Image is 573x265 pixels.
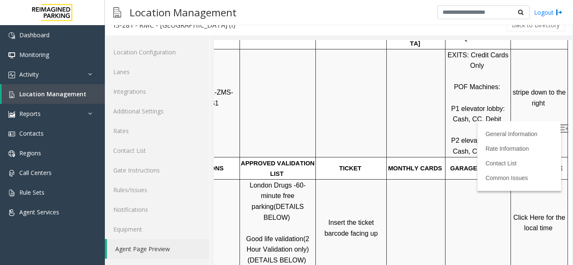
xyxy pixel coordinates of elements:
a: Rates [105,121,209,141]
span: Contacts [19,129,44,137]
span: TICKET [125,125,148,131]
span: Monitoring [19,51,49,59]
span: Location Management [19,90,86,98]
span: Activity [19,70,39,78]
a: Integrations [105,82,209,101]
span: Regions [19,149,41,157]
img: 'icon' [8,190,15,196]
img: logout [556,8,563,17]
img: 'icon' [8,131,15,137]
span: Rule Sets [19,188,44,196]
span: P1 elevator lobby: Cash, CC, Debit [237,65,293,83]
a: Location Configuration [105,42,209,62]
span: GARAGE LAYOUT [236,125,290,131]
span: (DETAILS BELOW) [49,163,92,181]
a: General Information [271,90,323,97]
span: stripe down to the right [299,49,354,67]
span: P2 elevator lobby: Cash, CC, Debit [237,97,293,115]
a: Notifications [105,200,209,219]
img: pageIcon [113,2,121,23]
span: Agent Services [19,208,59,216]
img: 'icon' [8,209,15,216]
span: EXITS: Credit Cards Only [234,11,296,29]
a: Logout [534,8,563,17]
a: Rules/Issues [105,180,209,200]
img: 'icon' [8,111,15,118]
span: Reports [19,110,41,118]
div: I3-281 - RMC - [GEOGRAPHIC_DATA] (I) [114,20,235,31]
a: Equipment [105,219,209,239]
span: London Drugs - [36,142,82,149]
a: Gate Instructions [105,160,209,180]
a: Contact List [271,120,302,126]
img: 'icon' [8,52,15,59]
button: Back to Directory [506,19,565,31]
a: Contact List [105,141,209,160]
img: 'icon' [8,32,15,39]
span: (DETAILS BELOW) [34,216,92,224]
img: 'icon' [8,150,15,157]
a: Common Issues [271,134,314,141]
a: Rate Information [271,105,315,112]
span: APPROVED VALIDATION LIST [27,120,102,137]
h3: Location Management [125,2,241,23]
span: Good life validation [32,195,89,202]
span: POF Machines: [240,43,286,50]
span: 60-minute free parking [38,142,92,170]
span: Dashboard [19,31,49,39]
a: Agent Page Preview [107,239,209,259]
span: MONTHLY CARDS [174,125,228,131]
a: Location Management [2,84,105,104]
a: Additional Settings [105,101,209,121]
img: 'icon' [8,91,15,98]
span: Call Centers [19,169,52,177]
img: 'icon' [8,72,15,78]
a: Click Here for the local time [300,174,353,192]
span: Insert the ticket barcode facing up [110,179,164,197]
img: 'icon' [8,170,15,177]
a: Lanes [105,62,209,82]
img: Open/Close Sidebar Menu [346,84,354,93]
